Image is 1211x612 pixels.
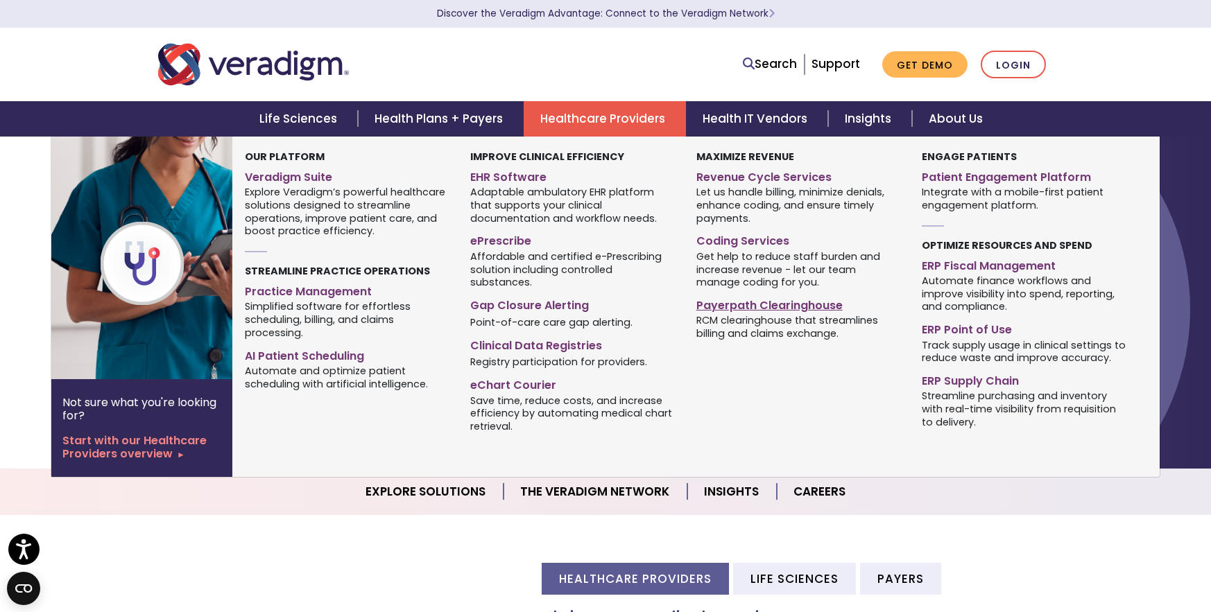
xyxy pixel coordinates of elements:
[922,185,1126,212] span: Integrate with a mobile-first patient engagement platform.
[349,474,504,509] a: Explore Solutions
[811,55,860,72] a: Support
[882,51,968,78] a: Get Demo
[51,137,275,379] img: Healthcare Provider
[743,55,797,73] a: Search
[470,333,675,353] a: Clinical Data Registries
[922,317,1126,338] a: ERP Point of Use
[828,101,912,137] a: Insights
[696,313,901,340] span: RCM clearinghouse that streamlines billing and claims exchange.
[696,293,901,313] a: Payerpath Clearinghouse
[470,249,675,289] span: Affordable and certified e-Prescribing solution including controlled substances.
[922,338,1126,365] span: Track supply usage in clinical settings to reduce waste and improve accuracy.
[358,101,524,137] a: Health Plans + Payers
[245,185,449,238] span: Explore Veradigm’s powerful healthcare solutions designed to streamline operations, improve patie...
[687,474,777,509] a: Insights
[62,434,221,460] a: Start with our Healthcare Providers overview
[768,7,775,20] span: Learn More
[470,229,675,249] a: ePrescribe
[542,563,729,594] li: Healthcare Providers
[470,293,675,313] a: Gap Closure Alerting
[733,563,856,594] li: Life Sciences
[912,101,999,137] a: About Us
[696,249,901,289] span: Get help to reduce staff burden and increase revenue - let our team manage coding for you.
[922,165,1126,185] a: Patient Engagement Platform
[470,165,675,185] a: EHR Software
[504,474,687,509] a: The Veradigm Network
[245,165,449,185] a: Veradigm Suite
[922,150,1017,164] strong: Engage Patients
[922,238,1092,252] strong: Optimize Resources and Spend
[245,150,325,164] strong: Our Platform
[981,51,1046,79] a: Login
[922,389,1126,429] span: Streamline purchasing and inventory with real-time visibility from requisition to delivery.
[922,254,1126,274] a: ERP Fiscal Management
[470,393,675,433] span: Save time, reduce costs, and increase efficiency by automating medical chart retrieval.
[158,42,349,87] img: Veradigm logo
[243,101,358,137] a: Life Sciences
[245,299,449,340] span: Simplified software for effortless scheduling, billing, and claims processing.
[922,369,1126,389] a: ERP Supply Chain
[696,150,794,164] strong: Maximize Revenue
[686,101,828,137] a: Health IT Vendors
[696,229,901,249] a: Coding Services
[245,363,449,390] span: Automate and optimize patient scheduling with artificial intelligence.
[777,474,862,509] a: Careers
[470,185,675,225] span: Adaptable ambulatory EHR platform that supports your clinical documentation and workflow needs.
[696,185,901,225] span: Let us handle billing, minimize denials, enhance coding, and ensure timely payments.
[470,355,647,369] span: Registry participation for providers.
[470,315,633,329] span: Point-of-care care gap alerting.
[860,563,941,594] li: Payers
[470,150,624,164] strong: Improve Clinical Efficiency
[245,279,449,299] a: Practice Management
[245,264,430,278] strong: Streamline Practice Operations
[245,344,449,364] a: AI Patient Scheduling
[524,101,686,137] a: Healthcare Providers
[922,273,1126,313] span: Automate finance workflows and improve visibility into spend, reporting, and compliance.
[696,165,901,185] a: Revenue Cycle Services
[7,572,40,605] button: Open CMP widget
[62,396,221,422] p: Not sure what you're looking for?
[470,373,675,393] a: eChart Courier
[437,7,775,20] a: Discover the Veradigm Advantage: Connect to the Veradigm NetworkLearn More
